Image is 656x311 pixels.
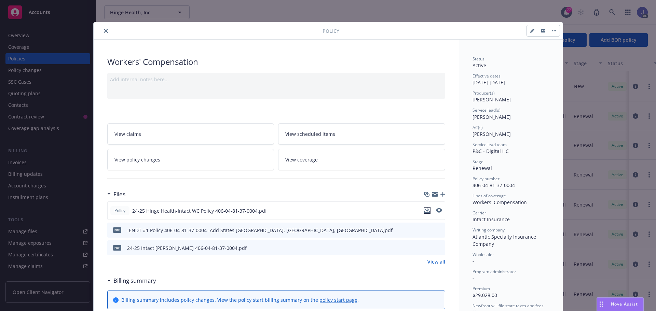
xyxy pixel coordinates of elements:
[473,96,511,103] span: [PERSON_NAME]
[285,156,318,163] span: View coverage
[473,303,544,309] span: Newfront will file state taxes and fees
[127,227,393,234] div: -ENDT #1 Policy 406-04-81-37-0004 -Add States [GEOGRAPHIC_DATA], [GEOGRAPHIC_DATA], [GEOGRAPHIC_D...
[473,210,486,216] span: Carrier
[113,245,121,250] span: pdf
[107,190,125,199] div: Files
[597,297,644,311] button: Nova Assist
[473,125,483,130] span: AC(s)
[473,148,509,154] span: P&C - Digital HC
[427,258,445,265] a: View all
[473,216,510,223] span: Intact Insurance
[113,208,127,214] span: Policy
[425,244,431,252] button: download file
[436,208,442,213] button: preview file
[473,114,511,120] span: [PERSON_NAME]
[473,193,506,199] span: Lines of coverage
[113,276,156,285] h3: Billing summary
[425,227,431,234] button: download file
[611,301,638,307] span: Nova Assist
[473,73,501,79] span: Effective dates
[473,227,505,233] span: Writing company
[473,165,492,171] span: Renewal
[597,298,605,311] div: Drag to move
[110,76,442,83] div: Add internal notes here...
[473,199,527,206] span: Workers' Compensation
[473,56,484,62] span: Status
[473,275,474,281] span: -
[473,258,474,264] span: -
[113,227,121,232] span: pdf
[473,269,516,274] span: Program administrator
[473,107,501,113] span: Service lead(s)
[473,234,537,247] span: Atlantic Specialty Insurance Company
[121,296,359,303] div: Billing summary includes policy changes. View the policy start billing summary on the .
[107,56,445,68] div: Workers' Compensation
[107,276,156,285] div: Billing summary
[473,73,549,86] div: [DATE] - [DATE]
[436,244,442,252] button: preview file
[473,176,500,182] span: Policy number
[323,27,339,34] span: Policy
[473,142,507,147] span: Service lead team
[473,131,511,137] span: [PERSON_NAME]
[132,207,267,214] span: 24-25 Hinge Health-Intact WC Policy 406-04-81-37-0004.pdf
[113,190,125,199] h3: Files
[473,62,486,69] span: Active
[436,207,442,215] button: preview file
[424,207,430,215] button: download file
[319,297,357,303] a: policy start page
[424,207,430,214] button: download file
[473,182,515,188] span: 406-04-81-37-0004
[473,252,494,257] span: Wholesaler
[436,227,442,234] button: preview file
[127,244,247,252] div: 24-25 Intact [PERSON_NAME] 406-04-81-37-0004.pdf
[473,286,490,292] span: Premium
[107,123,274,145] a: View claims
[473,90,495,96] span: Producer(s)
[285,130,335,138] span: View scheduled items
[114,130,141,138] span: View claims
[102,27,110,35] button: close
[278,149,445,170] a: View coverage
[278,123,445,145] a: View scheduled items
[473,159,483,165] span: Stage
[114,156,160,163] span: View policy changes
[107,149,274,170] a: View policy changes
[473,292,497,298] span: $29,028.00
